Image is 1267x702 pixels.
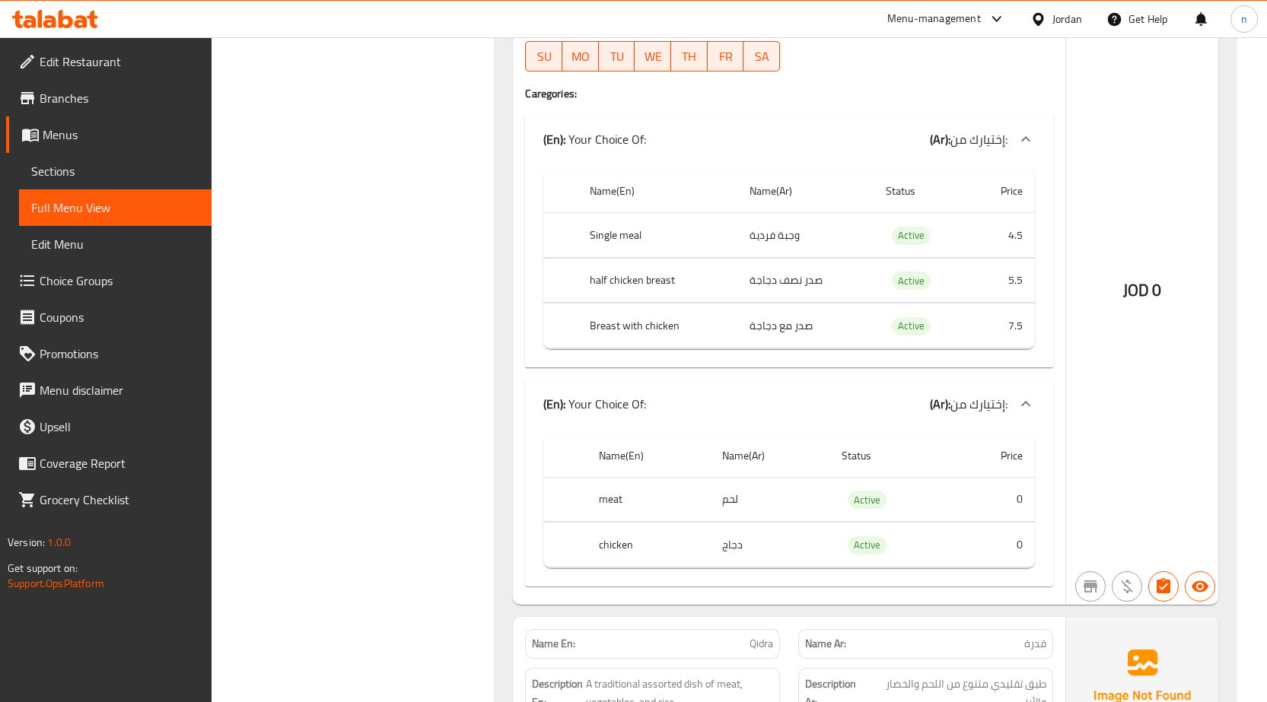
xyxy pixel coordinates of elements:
strong: Name Ar: [805,636,846,652]
th: half chicken breast [578,258,737,303]
span: Qidra [750,636,773,652]
th: Status [829,434,953,478]
th: Single meal [578,213,737,258]
p: Your Choice Of: [543,130,646,148]
td: لحم [710,477,829,522]
button: SU [525,41,562,71]
span: Choice Groups [40,272,199,290]
span: Coverage Report [40,454,199,472]
td: صدر مع دجاجة [737,303,874,348]
b: (Ar): [930,392,950,415]
a: Coverage Report [6,445,212,481]
span: Branches [40,89,199,107]
div: (En): Your Choice Of:(Ar):إختيارك من: [525,380,1053,428]
span: TU [605,46,629,68]
span: Menu disclaimer [40,381,199,399]
a: Coupons [6,299,212,335]
div: Active [892,227,931,245]
span: Promotions [40,345,199,363]
a: Grocery Checklist [6,481,212,518]
span: Sections [31,162,199,180]
a: Upsell [6,408,212,445]
button: Available [1185,571,1215,602]
span: 0 [1152,275,1161,305]
span: n [1241,11,1247,27]
span: Edit Restaurant [40,52,199,71]
span: Get support on: [8,558,78,578]
td: 7.5 [970,303,1035,348]
span: Version: [8,532,45,552]
b: (En): [543,128,565,151]
span: Menus [43,125,199,144]
h4: Caregories: [525,86,1053,101]
span: SA [750,46,774,68]
span: WE [641,46,665,68]
th: Name(Ar) [710,434,829,478]
span: إختيارك من: [950,392,1008,415]
th: Price [970,170,1035,213]
td: 0 [952,523,1035,567]
span: 1.0.0 [47,532,71,552]
span: Active [892,317,931,335]
button: TH [671,41,708,71]
a: Menu disclaimer [6,372,212,408]
th: meat [587,477,710,522]
button: WE [635,41,671,71]
div: Active [848,536,887,554]
a: Promotions [6,335,212,372]
span: TH [677,46,702,68]
a: Sections [19,153,212,189]
td: صدر نصف دجاجة [737,258,874,303]
table: choices table [543,170,1035,349]
span: JOD [1123,275,1149,305]
td: 4.5 [970,213,1035,258]
span: إختيارك من: [950,128,1008,151]
th: Price [952,434,1035,478]
button: TU [599,41,635,71]
span: Active [892,227,931,244]
span: Active [892,272,931,290]
span: SU [532,46,556,68]
span: MO [568,46,593,68]
button: Not branch specific item [1075,571,1106,602]
b: (Ar): [930,128,950,151]
th: Name(En) [587,434,710,478]
button: Purchased item [1112,571,1142,602]
a: Menus [6,116,212,153]
span: FR [714,46,738,68]
div: Jordan [1052,11,1082,27]
a: Full Menu View [19,189,212,226]
span: Active [848,536,887,554]
span: Coupons [40,308,199,326]
span: Grocery Checklist [40,491,199,509]
span: قدرة [1024,636,1046,652]
th: Breast with chicken [578,303,737,348]
span: Edit Menu [31,235,199,253]
td: دجاج [710,523,829,567]
div: Menu-management [887,10,981,28]
td: 0 [952,477,1035,522]
b: (En): [543,392,565,415]
td: وجبة فردية [737,213,874,258]
th: Status [874,170,970,213]
span: Upsell [40,418,199,436]
span: Active [848,491,887,509]
th: Name(En) [578,170,737,213]
a: Edit Menu [19,226,212,262]
a: Edit Restaurant [6,43,212,80]
a: Choice Groups [6,262,212,299]
span: Full Menu View [31,199,199,217]
button: SA [743,41,780,71]
button: Has choices [1148,571,1179,602]
th: Name(Ar) [737,170,874,213]
div: (En): Your Choice Of:(Ar):إختيارك من: [525,115,1053,164]
strong: Name En: [532,636,575,652]
a: Branches [6,80,212,116]
p: Your Choice Of: [543,395,646,413]
th: chicken [587,523,710,567]
td: 5.5 [970,258,1035,303]
button: MO [562,41,599,71]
